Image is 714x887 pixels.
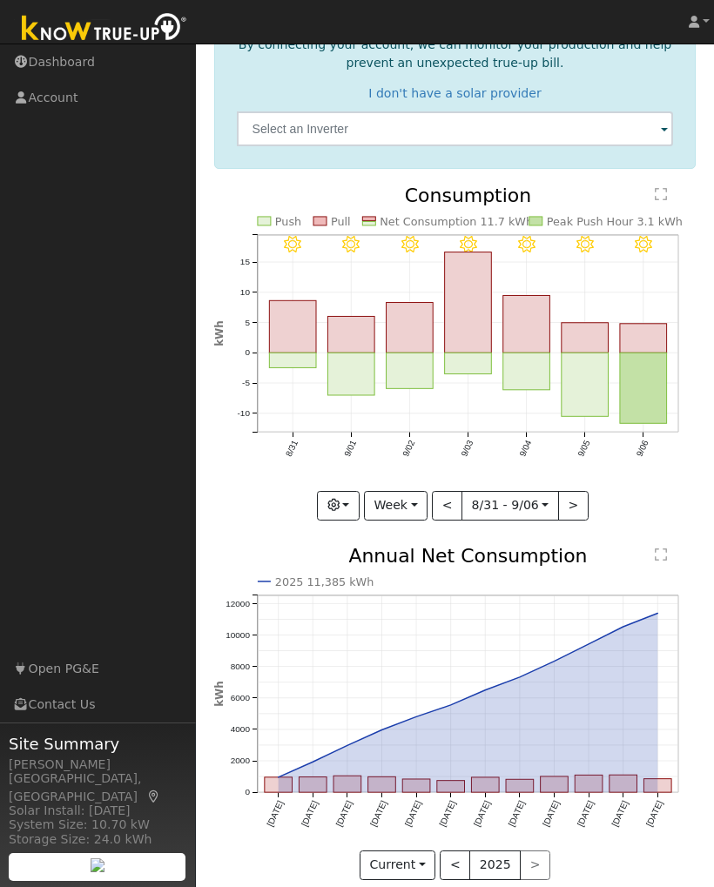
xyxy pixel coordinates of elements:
rect: onclick="" [445,252,492,353]
text: 2000 [230,756,250,765]
rect: onclick="" [327,317,374,353]
circle: onclick="" [585,641,592,648]
i: 9/06 - Clear [635,236,652,253]
circle: onclick="" [655,609,662,616]
text: -10 [237,409,250,419]
rect: onclick="" [562,353,609,417]
circle: onclick="" [309,758,316,765]
text: 9/05 [576,439,592,459]
text: 6000 [230,693,250,702]
text: 8000 [230,662,250,671]
text: 8/31 [284,439,300,459]
text: 9/02 [401,439,416,459]
rect: onclick="" [575,775,603,792]
button: 2025 [469,850,521,880]
rect: onclick="" [269,301,316,353]
rect: onclick="" [402,779,430,792]
circle: onclick="" [378,726,385,733]
rect: onclick="" [269,353,316,368]
rect: onclick="" [445,353,492,374]
circle: onclick="" [620,623,627,630]
text: Pull [331,215,351,228]
span: Site Summary [9,732,186,756]
i: 9/03 - Clear [460,236,477,253]
text: kWh [213,681,226,707]
button: Current [360,850,436,880]
text: [DATE] [368,799,388,828]
text: [DATE] [610,799,630,828]
img: retrieve [91,858,104,872]
i: 9/01 - Clear [342,236,360,253]
rect: onclick="" [503,353,550,391]
text: [DATE] [437,799,457,828]
circle: onclick="" [448,702,455,709]
i: 9/05 - Clear [576,236,594,253]
text: 9/04 [517,439,533,459]
div: System Size: 10.70 kW [9,816,186,834]
rect: onclick="" [644,779,672,793]
text: Net Consumption 11.7 kWh [380,215,533,228]
div: [PERSON_NAME] [9,756,186,774]
circle: onclick="" [413,713,420,720]
text: [DATE] [541,799,561,828]
text: [DATE] [333,799,354,828]
text: 0 [245,787,250,796]
i: 9/02 - MostlyClear [401,236,418,253]
div: Storage Size: 24.0 kWh [9,830,186,849]
img: Know True-Up [13,10,196,49]
button: 8/31 - 9/06 [461,491,559,521]
text: [DATE] [472,799,492,828]
rect: onclick="" [299,777,327,793]
text: 2025 11,385 kWh [275,575,374,588]
text: 12000 [226,598,250,608]
text: kWh [213,321,226,347]
rect: onclick="" [333,776,361,792]
text: 9/03 [459,439,475,459]
text: 15 [239,258,250,267]
text: [DATE] [507,799,527,828]
rect: onclick="" [386,353,433,389]
text:  [655,187,667,201]
text: 5 [245,318,250,327]
text: Peak Push Hour 3.1 kWh [547,215,683,228]
button: > [558,491,589,521]
rect: onclick="" [327,353,374,396]
text: [DATE] [403,799,423,828]
text: 10 [239,288,250,298]
a: Map [146,790,162,803]
rect: onclick="" [471,777,499,792]
rect: onclick="" [610,775,637,792]
text:  [655,548,667,561]
rect: onclick="" [620,353,667,424]
circle: onclick="" [551,657,558,664]
button: < [440,850,470,880]
circle: onclick="" [344,742,351,749]
button: Week [364,491,428,521]
div: [GEOGRAPHIC_DATA], [GEOGRAPHIC_DATA] [9,769,186,806]
div: Solar Install: [DATE] [9,802,186,820]
text: 10000 [226,629,250,639]
circle: onclick="" [482,687,488,694]
rect: onclick="" [264,777,292,792]
text: [DATE] [300,799,320,828]
a: I don't have a solar provider [368,86,542,100]
text: -5 [242,379,250,388]
text: 0 [245,348,250,358]
circle: onclick="" [516,674,523,681]
text: Push [275,215,301,228]
text: 9/06 [635,439,650,459]
text: Consumption [405,185,532,206]
rect: onclick="" [506,779,534,792]
rect: onclick="" [367,776,395,792]
rect: onclick="" [620,324,667,353]
rect: onclick="" [503,296,550,353]
text: [DATE] [265,799,285,828]
rect: onclick="" [437,781,465,792]
i: 8/31 - Clear [284,236,301,253]
input: Select an Inverter [237,111,674,146]
rect: onclick="" [562,323,609,353]
rect: onclick="" [541,776,569,792]
button: < [432,491,462,521]
text: [DATE] [576,799,596,828]
text: Annual Net Consumption [348,545,588,567]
